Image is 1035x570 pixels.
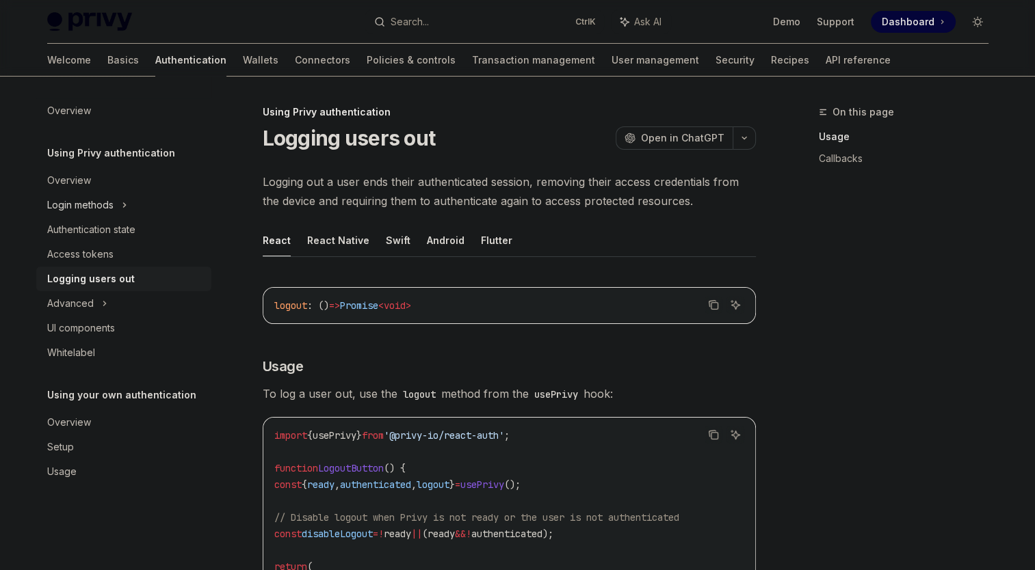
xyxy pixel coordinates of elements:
[274,429,307,442] span: import
[47,221,135,238] div: Authentication state
[313,429,356,442] span: usePrivy
[378,528,384,540] span: !
[634,15,661,29] span: Ask AI
[726,296,744,314] button: Ask AI
[36,168,211,193] a: Overview
[612,44,699,77] a: User management
[307,478,335,491] span: ready
[411,528,422,540] span: ||
[819,126,999,148] a: Usage
[329,299,340,312] span: =>
[422,528,428,540] span: (
[460,478,504,491] span: usePrivy
[36,316,211,340] a: UI components
[616,126,733,150] button: Open in ChatGPT
[716,44,755,77] a: Security
[384,462,406,474] span: () {
[47,172,91,189] div: Overview
[302,478,307,491] span: {
[47,439,74,455] div: Setup
[295,44,350,77] a: Connectors
[472,44,595,77] a: Transaction management
[378,299,384,312] span: <
[705,296,722,314] button: Copy the contents from the code block
[36,98,211,123] a: Overview
[455,478,460,491] span: =
[575,16,596,27] span: Ctrl K
[455,528,466,540] span: &&
[542,528,553,540] span: );
[307,299,329,312] span: : ()
[107,44,139,77] a: Basics
[307,429,313,442] span: {
[335,478,340,491] span: ,
[773,15,800,29] a: Demo
[641,131,724,145] span: Open in ChatGPT
[47,463,77,480] div: Usage
[36,435,211,459] a: Setup
[274,528,302,540] span: const
[373,528,378,540] span: =
[263,126,435,150] h1: Logging users out
[504,478,521,491] span: ();
[36,410,211,435] a: Overview
[365,10,604,34] button: Search...CtrlK
[611,10,671,34] button: Ask AI
[481,224,512,256] button: Flutter
[36,459,211,484] a: Usage
[274,511,679,524] span: // Disable logout when Privy is not ready or the user is not authenticated
[47,12,132,31] img: light logo
[411,478,417,491] span: ,
[47,145,175,161] h5: Using Privy authentication
[307,224,369,256] button: React Native
[384,528,411,540] span: ready
[36,217,211,242] a: Authentication state
[47,44,91,77] a: Welcome
[705,426,722,444] button: Copy the contents from the code block
[384,299,406,312] span: void
[243,44,278,77] a: Wallets
[386,224,410,256] button: Swift
[263,384,756,403] span: To log a user out, use the method from the hook:
[36,242,211,267] a: Access tokens
[47,246,114,262] div: Access tokens
[263,357,304,376] span: Usage
[263,224,291,256] button: React
[47,197,114,213] div: Login methods
[36,340,211,365] a: Whitelabel
[417,478,449,491] span: logout
[819,148,999,169] a: Callbacks
[274,462,318,474] span: function
[340,478,411,491] span: authenticated
[967,11,988,33] button: Toggle dark mode
[449,478,455,491] span: }
[397,387,441,402] code: logout
[47,271,135,287] div: Logging users out
[882,15,934,29] span: Dashboard
[726,426,744,444] button: Ask AI
[817,15,854,29] a: Support
[406,299,411,312] span: >
[427,224,464,256] button: Android
[155,44,226,77] a: Authentication
[47,295,94,312] div: Advanced
[356,429,362,442] span: }
[340,299,378,312] span: Promise
[428,528,455,540] span: ready
[771,44,809,77] a: Recipes
[384,429,504,442] span: '@privy-io/react-auth'
[274,478,302,491] span: const
[47,414,91,431] div: Overview
[504,429,510,442] span: ;
[466,528,471,540] span: !
[391,14,429,30] div: Search...
[318,462,384,474] span: LogoutButton
[47,103,91,119] div: Overview
[263,172,756,211] span: Logging out a user ends their authenticated session, removing their access credentials from the d...
[826,44,891,77] a: API reference
[36,267,211,291] a: Logging users out
[833,104,894,120] span: On this page
[302,528,373,540] span: disableLogout
[47,344,95,361] div: Whitelabel
[367,44,456,77] a: Policies & controls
